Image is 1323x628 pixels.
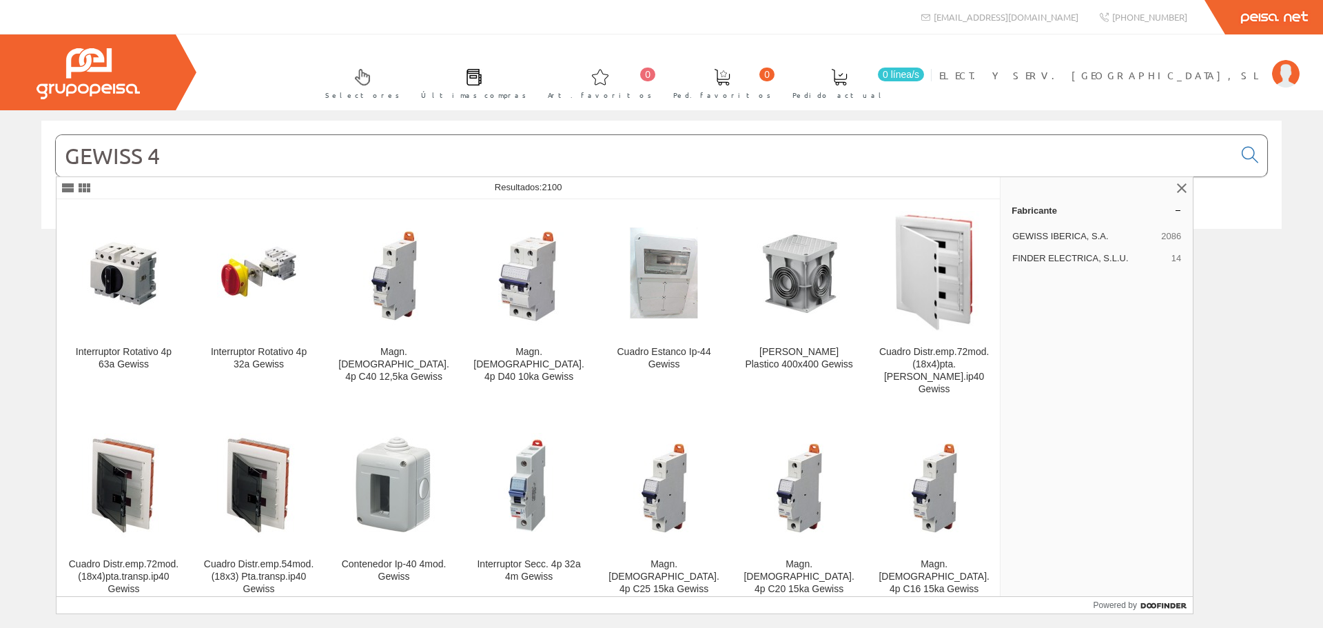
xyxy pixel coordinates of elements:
[82,433,166,538] img: Cuadro Distr.emp.72mod.(18x4)pta.transp.ip40 Gewiss
[1161,230,1181,243] span: 2086
[217,433,301,538] img: Cuadro Distr.emp.54mod.(18x3) Pta.transp.ip40 Gewiss
[542,182,562,192] span: 2100
[1012,252,1166,265] span: FINDER ELECTRICA, S.L.U.
[352,221,436,325] img: Magn. Mt 4m. 4p C40 12,5ka Gewiss
[37,48,140,99] img: Grupo Peisa
[327,412,461,611] a: Contenedor Ip-40 4mod. Gewiss Contenedor Ip-40 4mod. Gewiss
[338,558,450,583] div: Contenedor Ip-40 4mod. Gewiss
[757,433,841,538] img: Magn. Mt 4m. 4p C20 15ka Gewiss
[867,412,1001,611] a: Magn. Mt 4m. 4p C16 15ka Gewiss Magn. [DEMOGRAPHIC_DATA]. 4p C16 15ka Gewiss
[407,57,533,108] a: Últimas compras
[779,57,927,108] a: 0 línea/s Pedido actual
[934,11,1078,23] span: [EMAIL_ADDRESS][DOMAIN_NAME]
[338,346,450,383] div: Magn. [DEMOGRAPHIC_DATA]. 4p C40 12,5ka Gewiss
[192,412,326,611] a: Cuadro Distr.emp.54mod.(18x3) Pta.transp.ip40 Gewiss Cuadro Distr.emp.54mod.(18x3) Pta.transp.ip4...
[1171,252,1181,265] span: 14
[1094,599,1137,611] span: Powered by
[203,558,315,596] div: Cuadro Distr.emp.54mod.(18x3) Pta.transp.ip40 Gewiss
[203,346,315,371] div: Interruptor Rotativo 4p 32a Gewiss
[885,211,984,335] img: Cuadro Distr.emp.72mod.(18x4)pta.blanca.ip40 Gewiss
[878,346,990,396] div: Cuadro Distr.emp.72mod.(18x4)pta.[PERSON_NAME].ip40 Gewiss
[68,346,180,371] div: Interruptor Rotativo 4p 63a Gewiss
[487,433,571,538] img: Interruptor Secc. 4p 32a 4m Gewiss
[57,200,191,412] a: Interruptor Rotativo 4p 63a Gewiss Interruptor Rotativo 4p 63a Gewiss
[608,346,720,371] div: Cuadro Estanco Ip-44 Gewiss
[743,346,855,371] div: [PERSON_NAME] Plastico 400x400 Gewiss
[640,68,655,81] span: 0
[495,182,562,192] span: Resultados:
[421,88,526,102] span: Últimas compras
[792,88,886,102] span: Pedido actual
[217,221,300,325] img: Interruptor Rotativo 4p 32a Gewiss
[732,200,866,412] a: Arqueta Plastico 400x400 Gewiss [PERSON_NAME] Plastico 400x400 Gewiss
[597,200,731,412] a: Cuadro Estanco Ip-44 Gewiss Cuadro Estanco Ip-44 Gewiss
[878,558,990,596] div: Magn. [DEMOGRAPHIC_DATA]. 4p C16 15ka Gewiss
[597,412,731,611] a: Magn. Mt 4m. 4p C25 15ka Gewiss Magn. [DEMOGRAPHIC_DATA]. 4p C25 15ka Gewiss
[892,433,976,538] img: Magn. Mt 4m. 4p C16 15ka Gewiss
[732,412,866,611] a: Magn. Mt 4m. 4p C20 15ka Gewiss Magn. [DEMOGRAPHIC_DATA]. 4p C20 15ka Gewiss
[57,412,191,611] a: Cuadro Distr.emp.72mod.(18x4)pta.transp.ip40 Gewiss Cuadro Distr.emp.72mod.(18x4)pta.transp.ip40 ...
[473,558,585,583] div: Interruptor Secc. 4p 32a 4m Gewiss
[1012,230,1156,243] span: GEWISS IBERICA, S.A.
[56,135,1233,176] input: Buscar...
[327,200,461,412] a: Magn. Mt 4m. 4p C40 12,5ka Gewiss Magn. [DEMOGRAPHIC_DATA]. 4p C40 12,5ka Gewiss
[311,57,407,108] a: Selectores
[867,200,1001,412] a: Cuadro Distr.emp.72mod.(18x4)pta.blanca.ip40 Gewiss Cuadro Distr.emp.72mod.(18x4)pta.[PERSON_NAME...
[68,558,180,596] div: Cuadro Distr.emp.72mod.(18x4)pta.transp.ip40 Gewiss
[192,200,326,412] a: Interruptor Rotativo 4p 32a Gewiss Interruptor Rotativo 4p 32a Gewiss
[743,558,855,596] div: Magn. [DEMOGRAPHIC_DATA]. 4p C20 15ka Gewiss
[673,88,771,102] span: Ped. favoritos
[487,221,571,325] img: Magn. Mt 4m. 4p D40 10ka Gewiss
[462,412,596,611] a: Interruptor Secc. 4p 32a 4m Gewiss Interruptor Secc. 4p 32a 4m Gewiss
[352,433,436,538] img: Contenedor Ip-40 4mod. Gewiss
[82,221,165,325] img: Interruptor Rotativo 4p 63a Gewiss
[548,88,652,102] span: Art. favoritos
[462,200,596,412] a: Magn. Mt 4m. 4p D40 10ka Gewiss Magn. [DEMOGRAPHIC_DATA]. 4p D40 10ka Gewiss
[939,68,1265,82] span: ELECT. Y SERV. [GEOGRAPHIC_DATA], SL
[608,216,720,329] img: Cuadro Estanco Ip-44 Gewiss
[41,246,1282,258] div: © Grupo Peisa
[757,221,841,325] img: Arqueta Plastico 400x400 Gewiss
[939,57,1300,70] a: ELECT. Y SERV. [GEOGRAPHIC_DATA], SL
[759,68,775,81] span: 0
[622,433,706,538] img: Magn. Mt 4m. 4p C25 15ka Gewiss
[473,346,585,383] div: Magn. [DEMOGRAPHIC_DATA]. 4p D40 10ka Gewiss
[608,558,720,596] div: Magn. [DEMOGRAPHIC_DATA]. 4p C25 15ka Gewiss
[325,88,400,102] span: Selectores
[1094,597,1193,614] a: Powered by
[878,68,924,81] span: 0 línea/s
[1001,199,1193,221] a: Fabricante
[1112,11,1187,23] span: [PHONE_NUMBER]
